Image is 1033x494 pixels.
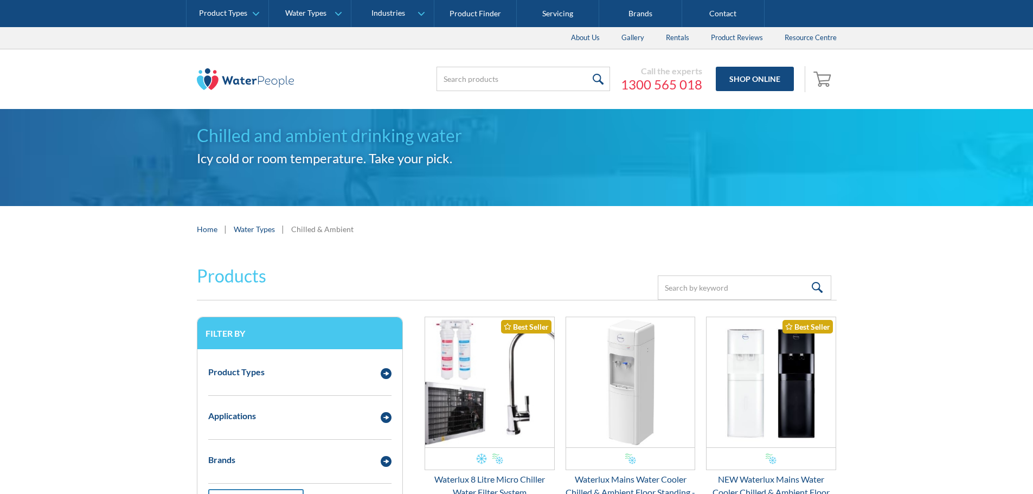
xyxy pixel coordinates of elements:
[208,409,256,422] div: Applications
[425,317,554,447] img: Waterlux 8 Litre Micro Chiller Water Filter System
[208,453,235,466] div: Brands
[782,320,833,333] div: Best Seller
[621,76,702,93] a: 1300 565 018
[655,27,700,49] a: Rentals
[621,66,702,76] div: Call the experts
[208,365,265,378] div: Product Types
[716,67,794,91] a: Shop Online
[560,27,611,49] a: About Us
[566,317,695,447] img: Waterlux Mains Water Cooler Chilled & Ambient Floor Standing - D5C
[501,320,551,333] div: Best Seller
[197,263,266,289] h2: Products
[437,67,610,91] input: Search products
[707,317,836,447] img: NEW Waterlux Mains Water Cooler Chilled & Ambient Floor Standing - D25 Series
[197,123,837,149] h1: Chilled and ambient drinking water
[199,9,247,18] div: Product Types
[206,328,394,338] h3: Filter by
[813,70,834,87] img: shopping cart
[291,223,354,235] div: Chilled & Ambient
[774,27,848,49] a: Resource Centre
[700,27,774,49] a: Product Reviews
[197,223,217,235] a: Home
[658,275,831,300] input: Search by keyword
[197,68,294,90] img: The Water People
[811,66,837,92] a: Open cart
[371,9,405,18] div: Industries
[611,27,655,49] a: Gallery
[197,149,837,168] h2: Icy cold or room temperature. Take your pick.
[280,222,286,235] div: |
[223,222,228,235] div: |
[234,223,275,235] a: Water Types
[285,9,326,18] div: Water Types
